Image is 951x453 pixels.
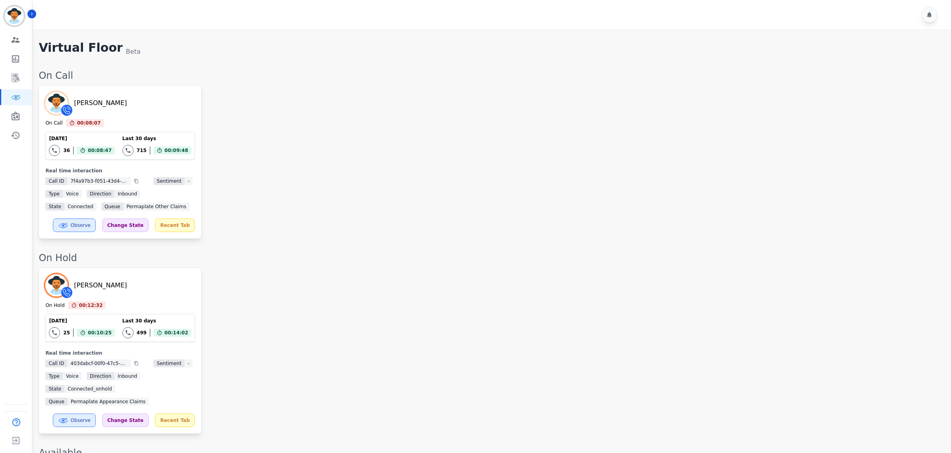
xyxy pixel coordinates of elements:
[155,414,195,427] div: Recent Tab
[102,414,149,427] div: Change State
[126,47,141,57] div: Beta
[45,385,64,393] span: State
[71,417,91,424] span: Observe
[122,135,192,142] div: Last 30 days
[79,301,103,309] span: 00:12:32
[45,190,63,198] span: Type
[39,252,943,264] div: On Hold
[88,146,112,154] span: 00:08:47
[123,203,189,211] span: Permaplate Other Claims
[45,398,67,406] span: Queue
[63,330,70,336] div: 25
[87,372,115,380] span: Direction
[153,359,184,367] span: Sentiment
[64,385,115,393] span: connected_onhold
[45,203,64,211] span: State
[77,119,101,127] span: 00:08:07
[184,177,192,185] span: -
[63,190,82,198] span: voice
[184,359,192,367] span: -
[137,147,147,154] div: 715
[88,329,112,337] span: 00:10:25
[115,372,140,380] span: inbound
[39,69,943,82] div: On Call
[49,318,115,324] div: [DATE]
[165,329,188,337] span: 00:14:02
[122,318,192,324] div: Last 30 days
[165,146,188,154] span: 00:09:48
[45,350,195,356] div: Real time interaction
[39,41,122,57] h1: Virtual Floor
[153,177,184,185] span: Sentiment
[5,6,24,25] img: Bordered avatar
[115,190,140,198] span: inbound
[45,274,68,297] img: Avatar
[68,398,149,406] span: Permaplate Appearance Claims
[67,359,131,367] span: 403dabcf-00f0-47c5-ba74-3865fa645ab5
[45,120,62,127] div: On Call
[53,414,96,427] button: Observe
[45,372,63,380] span: Type
[137,330,147,336] div: 499
[74,98,127,108] div: [PERSON_NAME]
[49,135,115,142] div: [DATE]
[45,177,67,185] span: Call ID
[71,222,91,228] span: Observe
[53,219,96,232] button: Observe
[155,219,195,232] div: Recent Tab
[87,190,115,198] span: Direction
[45,359,67,367] span: Call ID
[67,177,131,185] span: 7f4a97b3-f051-43d4-9a6a-8db1aef46ff5
[45,168,195,174] div: Real time interaction
[63,147,70,154] div: 36
[63,372,82,380] span: voice
[64,203,97,211] span: connected
[101,203,123,211] span: Queue
[45,302,64,309] div: On Hold
[74,281,127,290] div: [PERSON_NAME]
[45,92,68,114] img: Avatar
[102,219,149,232] div: Change State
